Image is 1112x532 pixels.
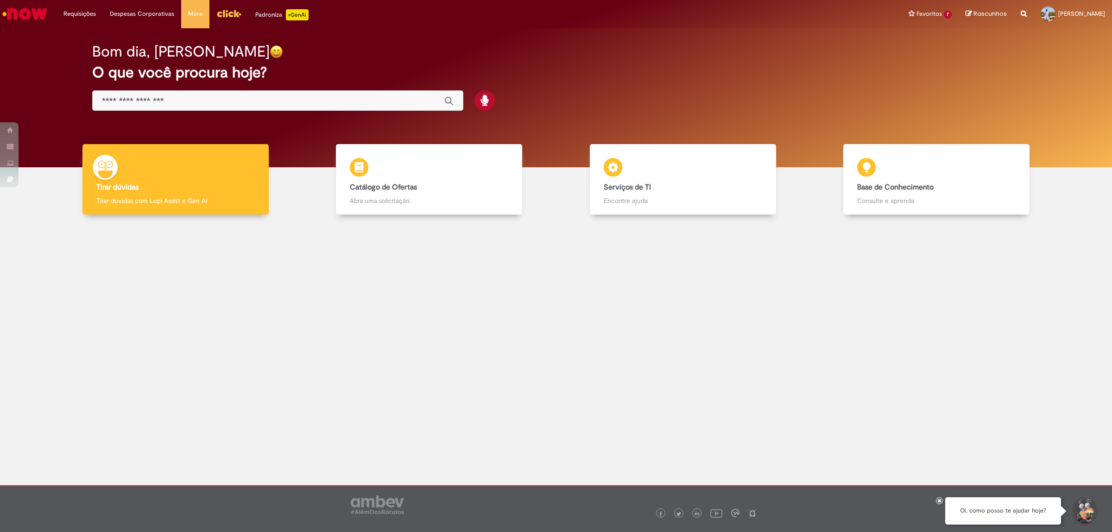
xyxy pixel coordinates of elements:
div: Padroniza [255,9,309,20]
span: More [188,9,202,19]
b: Base de Conhecimento [857,183,934,192]
span: 7 [944,11,952,19]
a: Rascunhos [966,10,1007,19]
p: Encontre ajuda [604,196,762,205]
p: Consulte e aprenda [857,196,1016,205]
button: Iniciar Conversa de Suporte [1070,497,1098,525]
span: [PERSON_NAME] [1058,10,1105,18]
b: Tirar dúvidas [96,183,139,192]
img: logo_footer_twitter.png [676,512,681,516]
img: click_logo_yellow_360x200.png [216,6,241,20]
p: +GenAi [286,9,309,20]
p: Tirar dúvidas com Lupi Assist e Gen Ai [96,196,255,205]
img: logo_footer_youtube.png [710,507,722,519]
span: Despesas Corporativas [110,9,174,19]
img: logo_footer_ambev_rotulo_gray.png [351,495,404,514]
b: Catálogo de Ofertas [350,183,417,192]
img: logo_footer_facebook.png [658,512,663,516]
a: Serviços de TI Encontre ajuda [556,144,810,215]
img: ServiceNow [1,5,49,23]
div: Oi, como posso te ajudar hoje? [945,497,1061,525]
a: Tirar dúvidas Tirar dúvidas com Lupi Assist e Gen Ai [49,144,303,215]
h2: O que você procura hoje? [92,64,1020,81]
a: Base de Conhecimento Consulte e aprenda [810,144,1064,215]
span: Requisições [63,9,96,19]
a: Catálogo de Ofertas Abra uma solicitação [303,144,556,215]
img: logo_footer_linkedin.png [695,511,700,517]
p: Abra uma solicitação [350,196,508,205]
img: logo_footer_naosei.png [748,509,757,517]
span: Rascunhos [973,9,1007,18]
h2: Bom dia, [PERSON_NAME] [92,44,270,60]
b: Serviços de TI [604,183,651,192]
span: Favoritos [916,9,942,19]
img: happy-face.png [270,45,283,58]
img: logo_footer_workplace.png [731,509,739,517]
